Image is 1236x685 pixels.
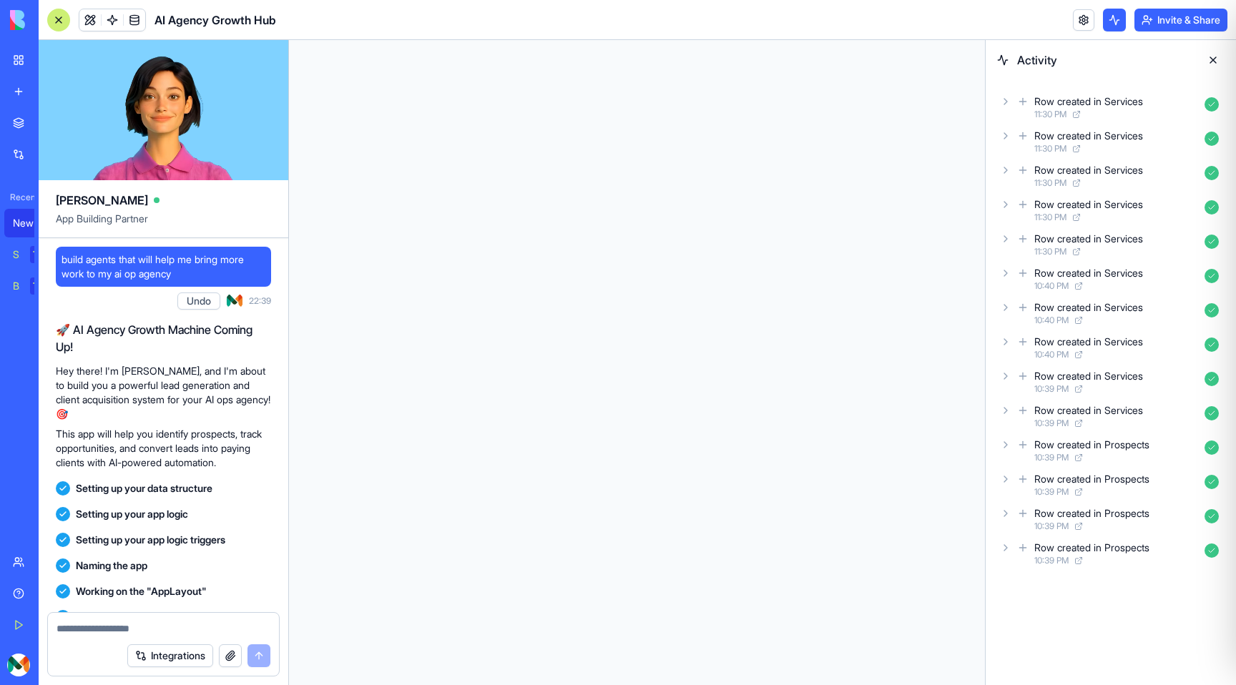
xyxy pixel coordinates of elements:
span: 10:40 PM [1034,280,1069,292]
span: 11:30 PM [1034,109,1066,120]
div: Row created in Prospects [1034,506,1149,521]
span: Setting up your app logic triggers [76,533,225,547]
span: Naming the app [76,558,147,573]
div: Row created in Services [1034,300,1143,315]
div: Row created in Services [1034,266,1143,280]
p: Hey there! I'm [PERSON_NAME], and I'm about to build you a powerful lead generation and client ac... [56,364,271,421]
span: 11:30 PM [1034,143,1066,154]
span: AI Agency Growth Hub [154,11,276,29]
div: Row created in Prospects [1034,541,1149,555]
div: TRY [30,246,53,263]
span: 22:39 [249,295,271,307]
span: Working on the "AppLayout" [76,584,207,598]
div: Row created in Services [1034,197,1143,212]
div: Row created in Services [1034,232,1143,246]
a: Social Media Content GeneratorTRY [4,240,62,269]
h2: 🚀 AI Agency Growth Machine Coming Up! [56,321,271,355]
span: 11:30 PM [1034,177,1066,189]
div: TRY [30,277,53,295]
span: Setting up your data structure [76,481,212,496]
a: New App [4,209,62,237]
p: This app will help you identify prospects, track opportunities, and convert leads into paying cli... [56,427,271,470]
div: New App [13,216,53,230]
span: App Building Partner [56,212,271,237]
span: 10:39 PM [1034,383,1069,395]
span: Working on the "Dashboard" page [76,610,232,624]
div: Row created in Prospects [1034,472,1149,486]
span: Setting up your app logic [76,507,188,521]
div: Row created in Services [1034,94,1143,109]
span: 10:39 PM [1034,452,1069,463]
span: 10:40 PM [1034,315,1069,326]
span: Recent [4,192,34,203]
span: 11:30 PM [1034,246,1066,257]
span: [PERSON_NAME] [56,192,148,209]
span: 10:39 PM [1034,555,1069,566]
div: Row created in Services [1034,335,1143,349]
div: Blog Generation Pro [13,279,20,293]
span: 11:30 PM [1034,212,1066,223]
span: build agents that will help me bring more work to my ai op agency [62,252,265,281]
img: ACg8ocL9QCWQVzSr-OLB_Mi0O7HDjpkMy0Kxtn7QjNNHBvPezQrhI767=s96-c [7,654,30,676]
div: Social Media Content Generator [13,247,20,262]
div: Row created in Prospects [1034,438,1149,452]
span: Activity [1017,51,1193,69]
button: Invite & Share [1134,9,1227,31]
span: 10:39 PM [1034,486,1069,498]
img: ACg8ocL9QCWQVzSr-OLB_Mi0O7HDjpkMy0Kxtn7QjNNHBvPezQrhI767=s96-c [226,292,243,310]
div: Row created in Services [1034,369,1143,383]
a: Blog Generation ProTRY [4,272,62,300]
span: 10:40 PM [1034,349,1069,360]
span: 10:39 PM [1034,418,1069,429]
span: 10:39 PM [1034,521,1069,532]
button: Undo [177,292,220,310]
div: Row created in Services [1034,403,1143,418]
div: Row created in Services [1034,163,1143,177]
img: logo [10,10,99,30]
div: Row created in Services [1034,129,1143,143]
button: Integrations [127,644,213,667]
